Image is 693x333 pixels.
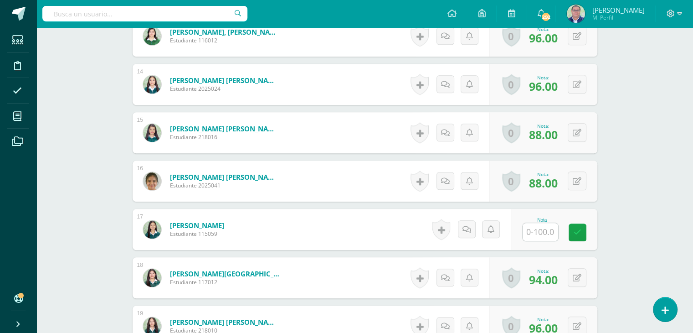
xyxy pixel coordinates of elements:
[170,124,279,133] a: [PERSON_NAME] [PERSON_NAME]
[502,26,520,47] a: 0
[170,133,279,141] span: Estudiante 218016
[529,175,558,191] span: 88.00
[502,171,520,192] a: 0
[170,172,279,182] a: [PERSON_NAME] [PERSON_NAME]
[170,230,224,238] span: Estudiante 115059
[170,36,279,44] span: Estudiante 116012
[502,74,520,95] a: 0
[170,182,279,189] span: Estudiante 2025041
[143,124,161,142] img: 27c237815825e6a6b2ecfa0cdb8cb72b.png
[529,123,558,129] div: Nota:
[502,122,520,143] a: 0
[529,78,558,94] span: 96.00
[170,85,279,93] span: Estudiante 2025024
[170,27,279,36] a: [PERSON_NAME], [PERSON_NAME]
[143,172,161,190] img: 4684625e3063d727a78513927f19c879.png
[170,278,279,286] span: Estudiante 117012
[529,316,558,323] div: Nota:
[143,220,161,239] img: b19c547ff82b670ac75ebe59bef80acc.png
[170,221,224,230] a: [PERSON_NAME]
[529,30,558,46] span: 96.00
[529,171,558,177] div: Nota:
[143,269,161,287] img: f8f0f59f535f802ccb0dc51e02970293.png
[523,223,558,241] input: 0-100.0
[567,5,585,23] img: eac5640a810b8dcfe6ce893a14069202.png
[42,6,247,21] input: Busca un usuario...
[529,74,558,81] div: Nota:
[529,127,558,142] span: 88.00
[170,317,279,327] a: [PERSON_NAME] [PERSON_NAME]
[143,27,161,45] img: c46a05b2893dac98847f26e44561d578.png
[529,268,558,274] div: Nota:
[170,76,279,85] a: [PERSON_NAME] [PERSON_NAME]
[592,14,644,21] span: Mi Perfil
[592,5,644,15] span: [PERSON_NAME]
[143,75,161,94] img: 77f6c6152d0f455c8775ae6af4b03fb2.png
[170,269,279,278] a: [PERSON_NAME][GEOGRAPHIC_DATA]
[502,267,520,288] a: 0
[529,26,558,32] div: Nota:
[529,272,558,287] span: 94.00
[541,12,551,22] span: 292
[522,218,562,223] div: Nota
